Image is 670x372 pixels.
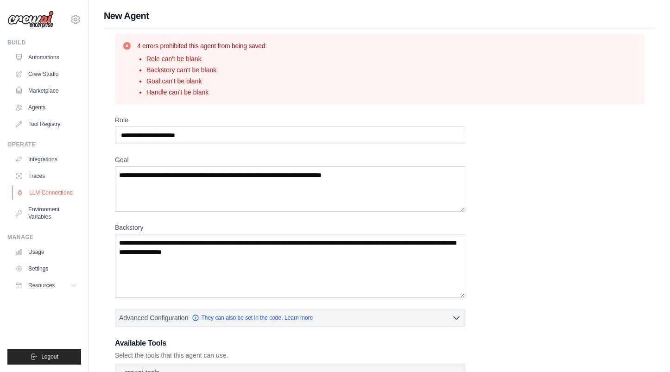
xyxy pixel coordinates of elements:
a: Crew Studio [11,67,81,82]
a: Traces [11,169,81,183]
p: Select the tools that this agent can use. [115,351,465,360]
a: Tool Registry [11,117,81,132]
span: Logout [41,353,58,360]
label: Role [115,115,465,125]
button: Logout [7,349,81,365]
img: Logo [7,11,54,28]
li: Handle can't be blank [146,88,267,97]
div: Operate [7,141,81,148]
a: Marketplace [11,83,81,98]
a: Integrations [11,152,81,167]
li: Backstory can't be blank [146,65,267,75]
button: Resources [11,278,81,293]
a: Agents [11,100,81,115]
button: Advanced Configuration They can also be set in the code. Learn more [115,309,465,326]
div: Manage [7,233,81,241]
span: Advanced Configuration [119,313,188,322]
h3: Available Tools [115,338,465,349]
a: They can also be set in the code. Learn more [192,314,313,322]
label: Goal [115,155,465,164]
span: Resources [28,282,55,289]
li: Goal can't be blank [146,76,267,86]
a: Usage [11,245,81,259]
label: Backstory [115,223,465,232]
a: Automations [11,50,81,65]
a: Environment Variables [11,202,81,224]
h3: 4 errors prohibited this agent from being saved: [137,41,267,50]
div: Build [7,39,81,46]
a: Settings [11,261,81,276]
h1: New Agent [104,9,655,22]
a: LLM Connections [12,185,82,200]
li: Role can't be blank [146,54,267,63]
